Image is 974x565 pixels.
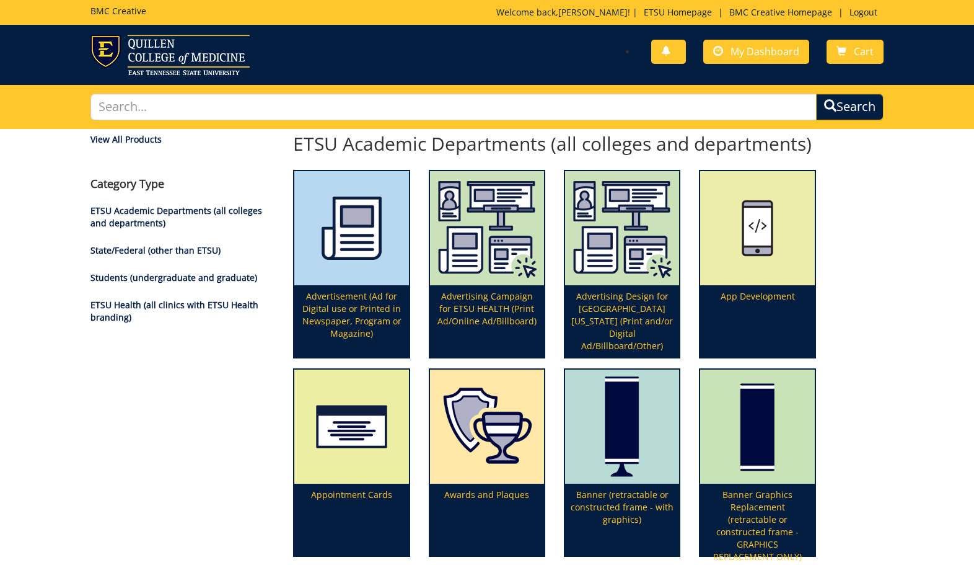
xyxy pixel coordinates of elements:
[700,171,814,285] img: app%20development%20icon-655684178ce609.47323231.png
[430,370,544,556] a: Awards and Plaques
[700,171,814,357] a: App Development
[703,40,809,64] a: My Dashboard
[723,6,838,18] a: BMC Creative Homepage
[294,171,408,285] img: printmedia-5fff40aebc8a36.86223841.png
[730,45,799,58] span: My Dashboard
[90,299,258,323] a: ETSU Health (all clinics with ETSU Health branding)
[843,6,884,18] a: Logout
[294,370,408,556] a: Appointment Cards
[700,484,814,556] p: Banner Graphics Replacement (retractable or constructed frame - GRAPHICS REPLACEMENT ONLY)
[90,133,275,146] a: View All Products
[700,370,814,484] img: graphics-only-banner-5949222f1cdc31.93524894.png
[90,6,146,16] h5: BMC Creative
[293,133,815,154] h2: ETSU Academic Departments (all colleges and departments)
[430,171,544,285] img: etsu%20health%20marketing%20campaign%20image-6075f5506d2aa2.29536275.png
[294,370,408,484] img: appointment%20cards-6556843a9f7d00.21763534.png
[90,244,221,256] a: State/Federal (other than ETSU)
[294,285,408,357] p: Advertisement (Ad for Digital use or Printed in Newspaper, Program or Magazine)
[90,205,262,229] a: ETSU Academic Departments (all colleges and departments)
[430,370,544,484] img: plaques-5a7339fccbae09.63825868.png
[638,6,718,18] a: ETSU Homepage
[565,285,679,357] p: Advertising Design for [GEOGRAPHIC_DATA][US_STATE] (Print and/or Digital Ad/Billboard/Other)
[294,484,408,556] p: Appointment Cards
[430,171,544,357] a: Advertising Campaign for ETSU HEALTH (Print Ad/Online Ad/Billboard)
[700,285,814,357] p: App Development
[90,272,257,283] a: Students (undergraduate and graduate)
[430,484,544,556] p: Awards and Plaques
[565,171,679,357] a: Advertising Design for [GEOGRAPHIC_DATA][US_STATE] (Print and/or Digital Ad/Billboard/Other)
[565,171,679,285] img: etsu%20health%20marketing%20campaign%20image-6075f5506d2aa2.29536275.png
[827,40,884,64] a: Cart
[496,6,884,19] p: Welcome back, ! | | |
[816,94,884,120] button: Search
[565,370,679,484] img: retractable-banner-59492b401f5aa8.64163094.png
[90,35,250,75] img: ETSU logo
[90,94,817,120] input: Search...
[430,285,544,357] p: Advertising Campaign for ETSU HEALTH (Print Ad/Online Ad/Billboard)
[294,171,408,357] a: Advertisement (Ad for Digital use or Printed in Newspaper, Program or Magazine)
[565,370,679,556] a: Banner (retractable or constructed frame - with graphics)
[854,45,874,58] span: Cart
[558,6,628,18] a: [PERSON_NAME]
[700,370,814,556] a: Banner Graphics Replacement (retractable or constructed frame - GRAPHICS REPLACEMENT ONLY)
[565,484,679,556] p: Banner (retractable or constructed frame - with graphics)
[90,178,275,190] h4: Category Type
